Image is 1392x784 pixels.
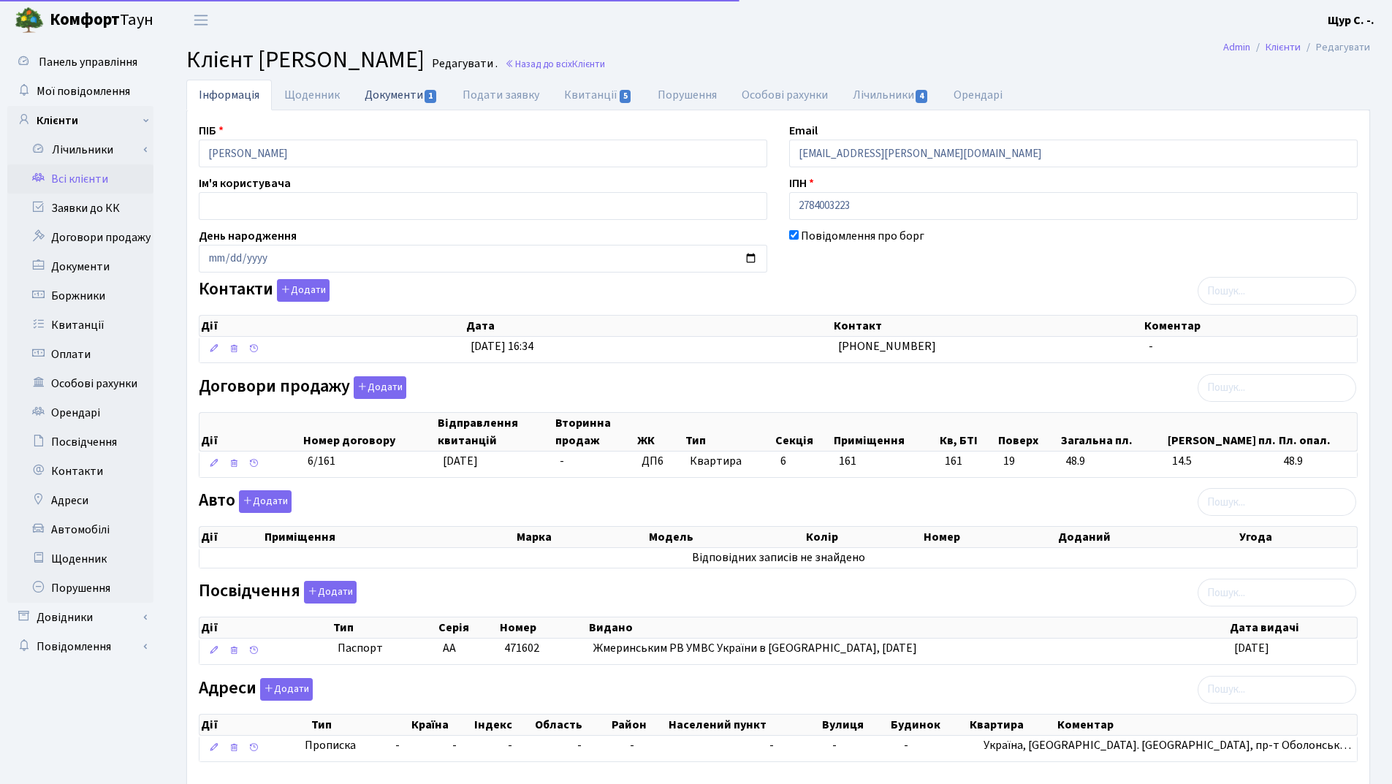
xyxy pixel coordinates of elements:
[769,737,774,753] span: -
[838,338,936,354] span: [PHONE_NUMBER]
[7,311,153,340] a: Квитанції
[1198,579,1356,606] input: Пошук...
[1143,316,1357,336] th: Коментар
[780,453,786,469] span: 6
[425,90,436,103] span: 1
[260,678,313,701] button: Адреси
[186,80,272,110] a: Інформація
[1223,39,1250,55] a: Admin
[199,227,297,245] label: День народження
[7,632,153,661] a: Повідомлення
[350,373,406,399] a: Додати
[1328,12,1374,29] a: Щур С. -.
[1166,413,1277,451] th: [PERSON_NAME] пл.
[1198,374,1356,402] input: Пошук...
[968,715,1055,735] th: Квартира
[729,80,840,110] a: Особові рахунки
[593,640,917,656] span: Жмеринським РВ УМВС України в [GEOGRAPHIC_DATA], [DATE]
[39,54,137,70] span: Панель управління
[1201,32,1392,63] nav: breadcrumb
[186,43,425,77] span: Клієнт [PERSON_NAME]
[1301,39,1370,56] li: Редагувати
[552,80,644,110] a: Квитанції
[1003,453,1054,470] span: 19
[7,574,153,603] a: Порушення
[437,617,499,638] th: Серія
[15,6,44,35] img: logo.png
[199,617,332,638] th: Дії
[684,413,774,451] th: Тип
[560,453,564,469] span: -
[515,527,647,547] th: Марка
[183,8,219,32] button: Переключити навігацію
[789,122,818,140] label: Email
[7,106,153,135] a: Клієнти
[354,376,406,399] button: Договори продажу
[508,737,512,753] span: -
[443,453,478,469] span: [DATE]
[789,175,814,192] label: ІПН
[239,490,292,513] button: Авто
[7,194,153,223] a: Заявки до КК
[505,57,605,71] a: Назад до всіхКлієнти
[7,515,153,544] a: Автомобілі
[984,737,1351,753] span: Україна, [GEOGRAPHIC_DATA]. [GEOGRAPHIC_DATA], пр-т Оболонськ…
[7,427,153,457] a: Посвідчення
[7,252,153,281] a: Документи
[889,715,968,735] th: Будинок
[1172,453,1271,470] span: 14.5
[199,548,1357,568] td: Відповідних записів не знайдено
[997,413,1060,451] th: Поверх
[263,527,516,547] th: Приміщення
[774,413,832,451] th: Секція
[805,527,922,547] th: Колір
[272,80,352,110] a: Щоденник
[7,223,153,252] a: Договори продажу
[832,316,1143,336] th: Контакт
[636,413,684,451] th: ЖК
[832,413,938,451] th: Приміщення
[610,715,668,735] th: Район
[338,640,431,657] span: Паспорт
[450,80,552,110] a: Подати заявку
[690,453,769,470] span: Квартира
[1228,617,1357,638] th: Дата видачі
[572,57,605,71] span: Клієнти
[533,715,610,735] th: Область
[832,737,837,753] span: -
[50,8,120,31] b: Комфорт
[1057,527,1239,547] th: Доданий
[1149,338,1153,354] span: -
[1238,527,1357,547] th: Угода
[352,80,450,110] a: Документи
[7,369,153,398] a: Особові рахунки
[465,316,832,336] th: Дата
[1060,413,1167,451] th: Загальна пл.
[577,737,582,753] span: -
[7,164,153,194] a: Всі клієнти
[7,77,153,106] a: Мої повідомлення
[471,338,533,354] span: [DATE] 16:34
[922,527,1057,547] th: Номер
[199,279,330,302] label: Контакти
[436,413,554,451] th: Відправлення квитанцій
[199,581,357,604] label: Посвідчення
[1198,676,1356,704] input: Пошук...
[235,488,292,514] a: Додати
[916,90,927,103] span: 4
[1065,453,1160,470] span: 48.9
[429,57,498,71] small: Редагувати .
[554,413,636,451] th: Вторинна продаж
[642,453,678,470] span: ДП6
[452,737,457,753] span: -
[199,527,263,547] th: Дії
[273,277,330,302] a: Додати
[199,316,465,336] th: Дії
[839,453,856,469] span: 161
[300,579,357,604] a: Додати
[941,80,1015,110] a: Орендарі
[199,122,224,140] label: ПІБ
[647,527,804,547] th: Модель
[504,640,539,656] span: 471602
[667,715,821,735] th: Населений пункт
